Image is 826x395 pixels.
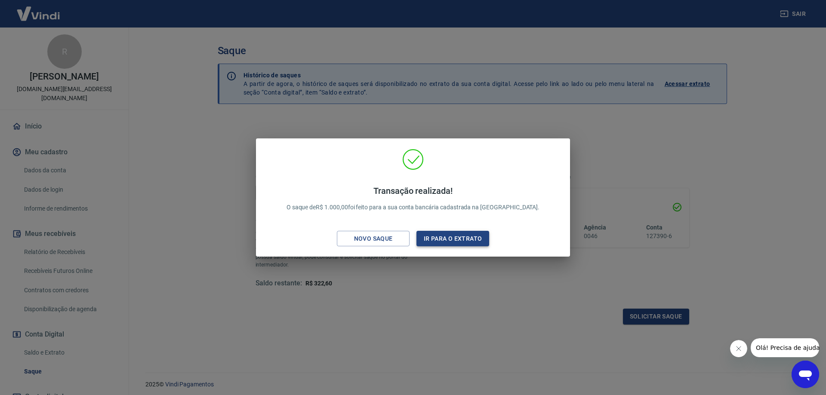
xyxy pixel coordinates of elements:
[287,186,540,196] h4: Transação realizada!
[416,231,489,247] button: Ir para o extrato
[751,338,819,357] iframe: Mensagem da empresa
[344,233,403,244] div: Novo saque
[792,361,819,388] iframe: Botão para abrir a janela de mensagens
[287,186,540,212] p: O saque de R$ 1.000,00 foi feito para a sua conta bancária cadastrada na [GEOGRAPHIC_DATA].
[730,340,747,357] iframe: Fechar mensagem
[5,6,72,13] span: Olá! Precisa de ajuda?
[337,231,410,247] button: Novo saque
